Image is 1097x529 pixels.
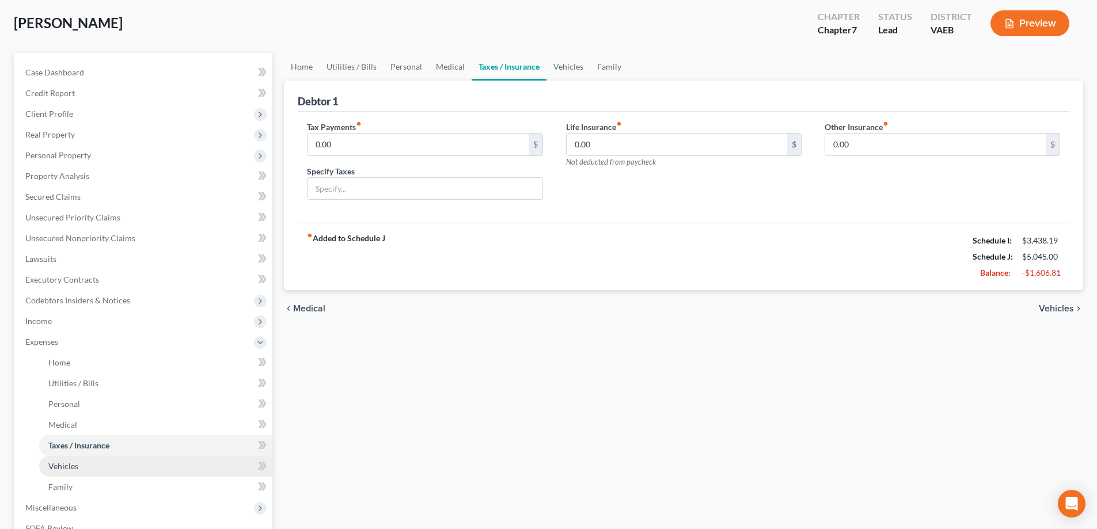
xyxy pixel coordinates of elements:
[567,134,787,155] input: --
[39,352,272,373] a: Home
[48,378,98,388] span: Utilities / Bills
[16,207,272,228] a: Unsecured Priority Claims
[429,53,472,81] a: Medical
[616,121,622,127] i: fiber_manual_record
[1039,304,1083,313] button: Vehicles chevron_right
[39,414,272,435] a: Medical
[980,268,1011,277] strong: Balance:
[472,53,546,81] a: Taxes / Insurance
[16,62,272,83] a: Case Dashboard
[973,235,1012,245] strong: Schedule I:
[39,456,272,477] a: Vehicles
[825,121,889,133] label: Other Insurance
[878,24,912,37] div: Lead
[931,24,972,37] div: VAEB
[307,165,355,177] label: Specify Taxes
[883,121,889,127] i: fiber_manual_record
[320,53,384,81] a: Utilities / Bills
[25,233,135,243] span: Unsecured Nonpriority Claims
[307,121,362,133] label: Tax Payments
[16,269,272,290] a: Executory Contracts
[931,10,972,24] div: District
[818,10,860,24] div: Chapter
[25,295,130,305] span: Codebtors Insiders & Notices
[284,304,293,313] i: chevron_left
[307,233,385,281] strong: Added to Schedule J
[25,109,73,119] span: Client Profile
[1022,235,1060,246] div: $3,438.19
[1039,304,1074,313] span: Vehicles
[566,121,622,133] label: Life Insurance
[25,212,120,222] span: Unsecured Priority Claims
[590,53,628,81] a: Family
[308,178,542,200] input: Specify...
[48,440,109,450] span: Taxes / Insurance
[16,187,272,207] a: Secured Claims
[16,83,272,104] a: Credit Report
[25,88,75,98] span: Credit Report
[356,121,362,127] i: fiber_manual_record
[25,130,75,139] span: Real Property
[39,373,272,394] a: Utilities / Bills
[1058,490,1085,517] div: Open Intercom Messenger
[307,233,313,238] i: fiber_manual_record
[293,304,325,313] span: Medical
[16,228,272,249] a: Unsecured Nonpriority Claims
[384,53,429,81] a: Personal
[1074,304,1083,313] i: chevron_right
[16,249,272,269] a: Lawsuits
[48,420,77,429] span: Medical
[48,461,78,471] span: Vehicles
[25,254,56,264] span: Lawsuits
[818,24,860,37] div: Chapter
[48,357,70,367] span: Home
[25,150,91,160] span: Personal Property
[14,14,123,31] span: [PERSON_NAME]
[546,53,590,81] a: Vehicles
[25,337,58,347] span: Expenses
[529,134,542,155] div: $
[25,316,52,326] span: Income
[990,10,1069,36] button: Preview
[25,503,77,512] span: Miscellaneous
[48,482,73,492] span: Family
[25,171,89,181] span: Property Analysis
[39,477,272,497] a: Family
[825,134,1046,155] input: --
[16,166,272,187] a: Property Analysis
[25,192,81,201] span: Secured Claims
[787,134,801,155] div: $
[1022,251,1060,262] div: $5,045.00
[39,435,272,456] a: Taxes / Insurance
[308,134,528,155] input: --
[284,304,325,313] button: chevron_left Medical
[25,67,84,77] span: Case Dashboard
[284,53,320,81] a: Home
[1022,267,1060,279] div: -$1,606.81
[878,10,912,24] div: Status
[39,394,272,414] a: Personal
[566,157,656,166] span: Not deducted from paycheck
[48,399,80,409] span: Personal
[852,24,857,35] span: 7
[1046,134,1060,155] div: $
[973,252,1013,261] strong: Schedule J:
[298,94,338,108] div: Debtor 1
[25,275,99,284] span: Executory Contracts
